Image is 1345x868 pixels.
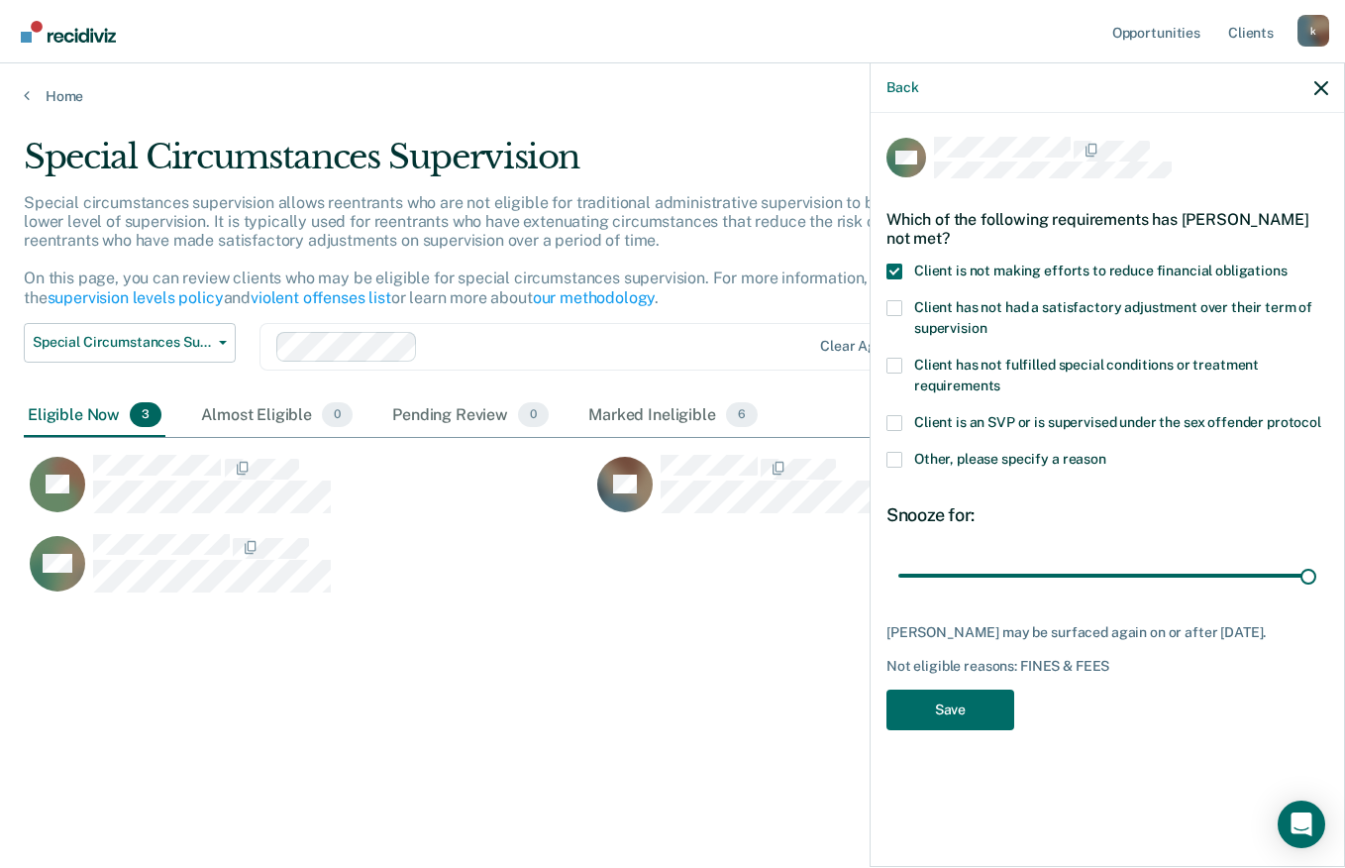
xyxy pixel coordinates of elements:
[914,263,1288,278] span: Client is not making efforts to reduce financial obligations
[886,624,1328,641] div: [PERSON_NAME] may be surfaced again on or after [DATE].
[33,334,211,351] span: Special Circumstances Supervision
[886,79,918,96] button: Back
[914,299,1312,336] span: Client has not had a satisfactory adjustment over their term of supervision
[914,357,1259,393] span: Client has not fulfilled special conditions or treatment requirements
[518,402,549,428] span: 0
[584,394,762,438] div: Marked Ineligible
[388,394,553,438] div: Pending Review
[914,451,1106,467] span: Other, please specify a reason
[24,137,1033,193] div: Special Circumstances Supervision
[48,288,224,307] a: supervision levels policy
[886,658,1328,675] div: Not eligible reasons: FINES & FEES
[591,454,1159,533] div: CaseloadOpportunityCell-282IF
[24,87,1321,105] a: Home
[322,402,353,428] span: 0
[820,338,904,355] div: Clear agents
[886,194,1328,264] div: Which of the following requirements has [PERSON_NAME] not met?
[24,533,591,612] div: CaseloadOpportunityCell-604IE
[24,454,591,533] div: CaseloadOpportunityCell-118EF
[533,288,656,307] a: our methodology
[1297,15,1329,47] div: k
[886,690,1014,730] button: Save
[726,402,758,428] span: 6
[251,288,391,307] a: violent offenses list
[24,193,996,307] p: Special circumstances supervision allows reentrants who are not eligible for traditional administ...
[24,394,165,438] div: Eligible Now
[1297,15,1329,47] button: Profile dropdown button
[1278,801,1325,848] div: Open Intercom Messenger
[21,21,116,43] img: Recidiviz
[130,402,161,428] span: 3
[914,414,1321,430] span: Client is an SVP or is supervised under the sex offender protocol
[197,394,357,438] div: Almost Eligible
[886,504,1328,526] div: Snooze for:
